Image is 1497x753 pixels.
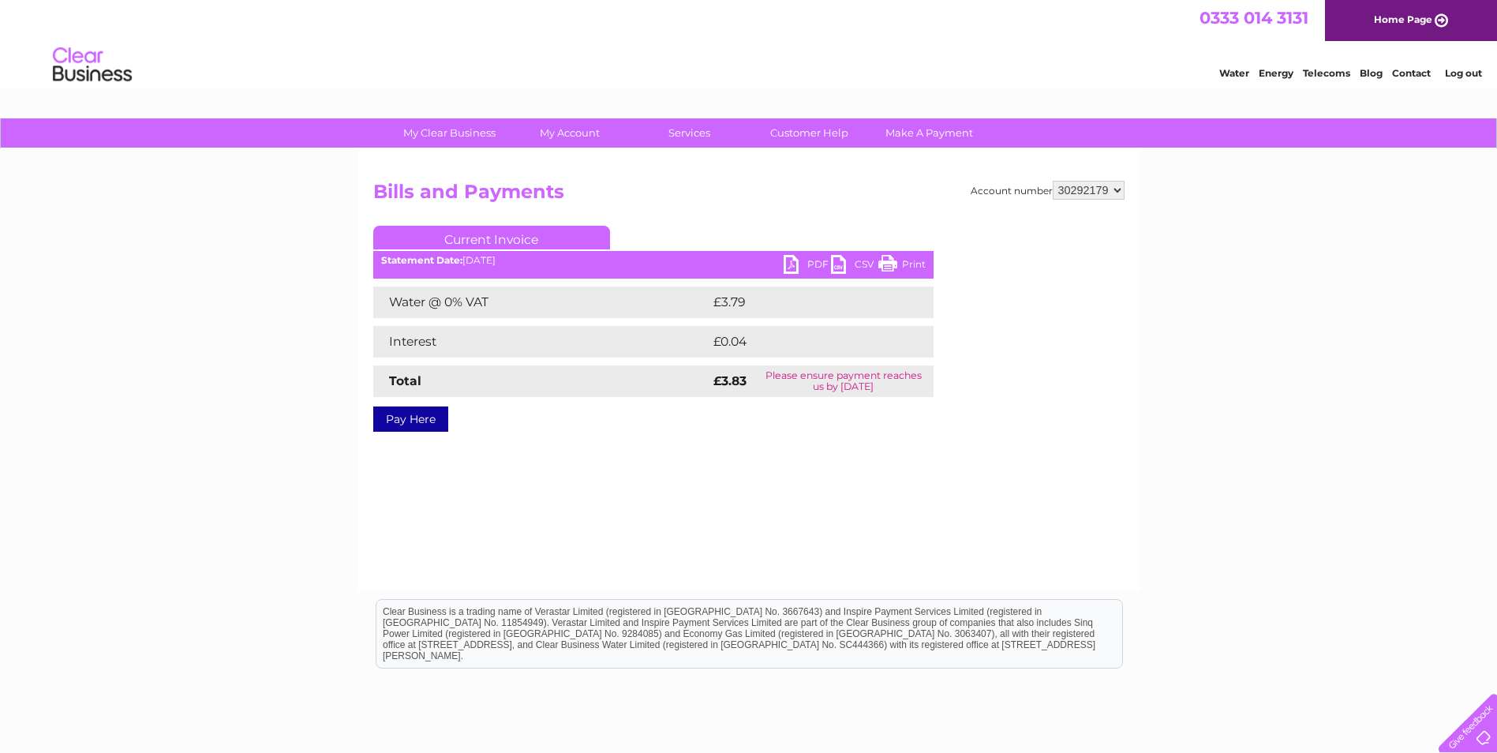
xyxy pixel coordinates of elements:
[744,118,874,148] a: Customer Help
[1259,67,1293,79] a: Energy
[784,255,831,278] a: PDF
[1360,67,1383,79] a: Blog
[376,9,1122,77] div: Clear Business is a trading name of Verastar Limited (registered in [GEOGRAPHIC_DATA] No. 3667643...
[1392,67,1431,79] a: Contact
[381,254,462,266] b: Statement Date:
[373,226,610,249] a: Current Invoice
[624,118,754,148] a: Services
[1219,67,1249,79] a: Water
[709,287,896,318] td: £3.79
[373,406,448,432] a: Pay Here
[878,255,926,278] a: Print
[373,255,934,266] div: [DATE]
[52,41,133,89] img: logo.png
[504,118,634,148] a: My Account
[754,365,933,397] td: Please ensure payment reaches us by [DATE]
[389,373,421,388] strong: Total
[864,118,994,148] a: Make A Payment
[373,287,709,318] td: Water @ 0% VAT
[384,118,515,148] a: My Clear Business
[709,326,897,358] td: £0.04
[1445,67,1482,79] a: Log out
[373,181,1125,211] h2: Bills and Payments
[713,373,747,388] strong: £3.83
[831,255,878,278] a: CSV
[373,326,709,358] td: Interest
[1303,67,1350,79] a: Telecoms
[971,181,1125,200] div: Account number
[1199,8,1308,28] a: 0333 014 3131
